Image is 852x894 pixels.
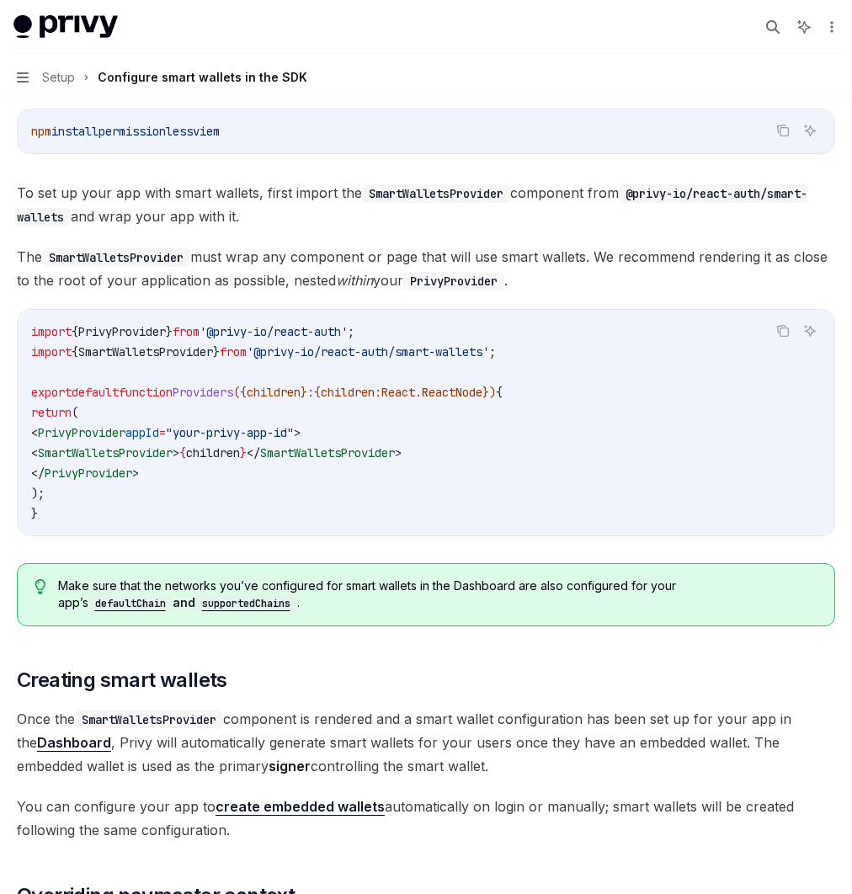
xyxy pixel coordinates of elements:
span: { [72,344,78,359]
span: < [31,425,38,440]
span: > [173,445,179,460]
span: { [496,385,503,400]
button: Copy the contents from the code block [772,120,794,141]
span: The must wrap any component or page that will use smart wallets. We recommend rendering it as clo... [17,245,835,292]
span: } [31,506,38,521]
span: > [395,445,402,460]
a: defaultChainandsupportedChains [88,595,297,609]
span: install [51,124,99,139]
span: appId [125,425,159,440]
button: Ask AI [799,120,821,141]
span: ReactNode [422,385,482,400]
div: Configure smart wallets in the SDK [98,67,307,88]
span: viem [193,124,220,139]
span: Make sure that the networks you’ve configured for smart wallets in the Dashboard are also configu... [58,577,817,612]
code: SmartWalletsProvider [362,184,510,203]
button: Copy the contents from the code block [772,320,794,342]
span: = [159,425,166,440]
em: within [336,272,373,289]
span: < [31,445,38,460]
span: } [301,385,307,400]
span: from [173,324,200,339]
span: </ [247,445,260,460]
span: children [247,385,301,400]
a: create embedded wallets [216,798,385,816]
span: > [294,425,301,440]
span: React [381,385,415,400]
span: npm [31,124,51,139]
span: SmartWalletsProvider [38,445,173,460]
code: SmartWalletsProvider [75,710,223,729]
span: children [321,385,375,400]
span: children [186,445,240,460]
span: ); [31,486,45,501]
span: default [72,385,119,400]
span: Providers [173,385,233,400]
span: } [240,445,247,460]
span: '@privy-io/react-auth' [200,324,348,339]
button: Ask AI [799,320,821,342]
span: > [132,466,139,481]
code: supportedChains [195,595,297,612]
span: PrivyProvider [78,324,166,339]
span: return [31,405,72,420]
span: import [31,324,72,339]
span: Creating smart wallets [17,667,227,694]
span: { [314,385,321,400]
span: function [119,385,173,400]
span: PrivyProvider [45,466,132,481]
span: ; [348,324,354,339]
code: SmartWalletsProvider [42,248,190,267]
span: : [307,385,314,400]
span: }) [482,385,496,400]
span: SmartWalletsProvider [260,445,395,460]
button: More actions [822,15,839,39]
strong: signer [269,758,311,774]
span: . [415,385,422,400]
span: export [31,385,72,400]
span: ({ [233,385,247,400]
img: light logo [13,15,118,39]
span: from [220,344,247,359]
span: You can configure your app to automatically on login or manually; smart wallets will be created f... [17,795,835,842]
a: Dashboard [37,734,111,752]
span: ( [72,405,78,420]
span: PrivyProvider [38,425,125,440]
span: : [375,385,381,400]
span: } [213,344,220,359]
code: defaultChain [88,595,173,612]
span: '@privy-io/react-auth/smart-wallets' [247,344,489,359]
span: Setup [42,67,75,88]
span: Once the component is rendered and a smart wallet configuration has been set up for your app in t... [17,707,835,778]
span: </ [31,466,45,481]
span: ; [489,344,496,359]
span: import [31,344,72,359]
span: } [166,324,173,339]
code: PrivyProvider [403,272,504,290]
span: { [72,324,78,339]
svg: Tip [35,579,46,594]
span: "your-privy-app-id" [166,425,294,440]
span: To set up your app with smart wallets, first import the component from and wrap your app with it. [17,181,835,228]
span: permissionless [99,124,193,139]
span: SmartWalletsProvider [78,344,213,359]
span: { [179,445,186,460]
